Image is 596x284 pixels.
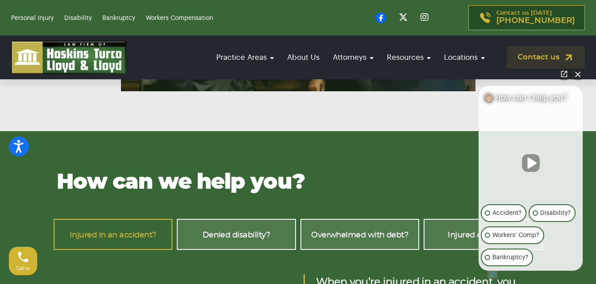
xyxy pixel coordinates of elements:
a: Denied disability? [177,219,296,250]
img: logo [11,41,126,74]
p: Workers' Comp? [492,230,539,241]
div: 👋🏼 How can I help you? [479,93,583,107]
p: Accident? [492,208,522,218]
a: Open direct chat [558,68,570,80]
a: Resources [382,45,435,70]
p: Bankruptcy? [492,252,528,263]
button: Unmute video [522,154,540,172]
span: Call us [16,266,30,271]
a: Open intaker chat [487,271,498,279]
a: Bankruptcy [102,15,135,21]
button: Close Intaker Chat Widget [572,68,584,80]
a: Injured in an accident? [54,219,173,250]
a: Locations [440,45,489,70]
a: Contact us [DATE][PHONE_NUMBER] [468,5,585,30]
h2: How can we help you? [57,171,540,195]
span: [PHONE_NUMBER] [496,16,575,25]
a: Workers Compensation [146,15,213,21]
p: Disability? [540,208,571,218]
a: Overwhelmed with debt? [300,219,420,250]
a: About Us [283,45,324,70]
a: Personal Injury [11,15,54,21]
p: Contact us [DATE] [496,10,575,25]
a: Practice Areas [212,45,278,70]
a: Injured on the job? [424,219,543,250]
a: Contact us [507,46,585,69]
a: Disability [64,15,92,21]
a: Attorneys [328,45,378,70]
